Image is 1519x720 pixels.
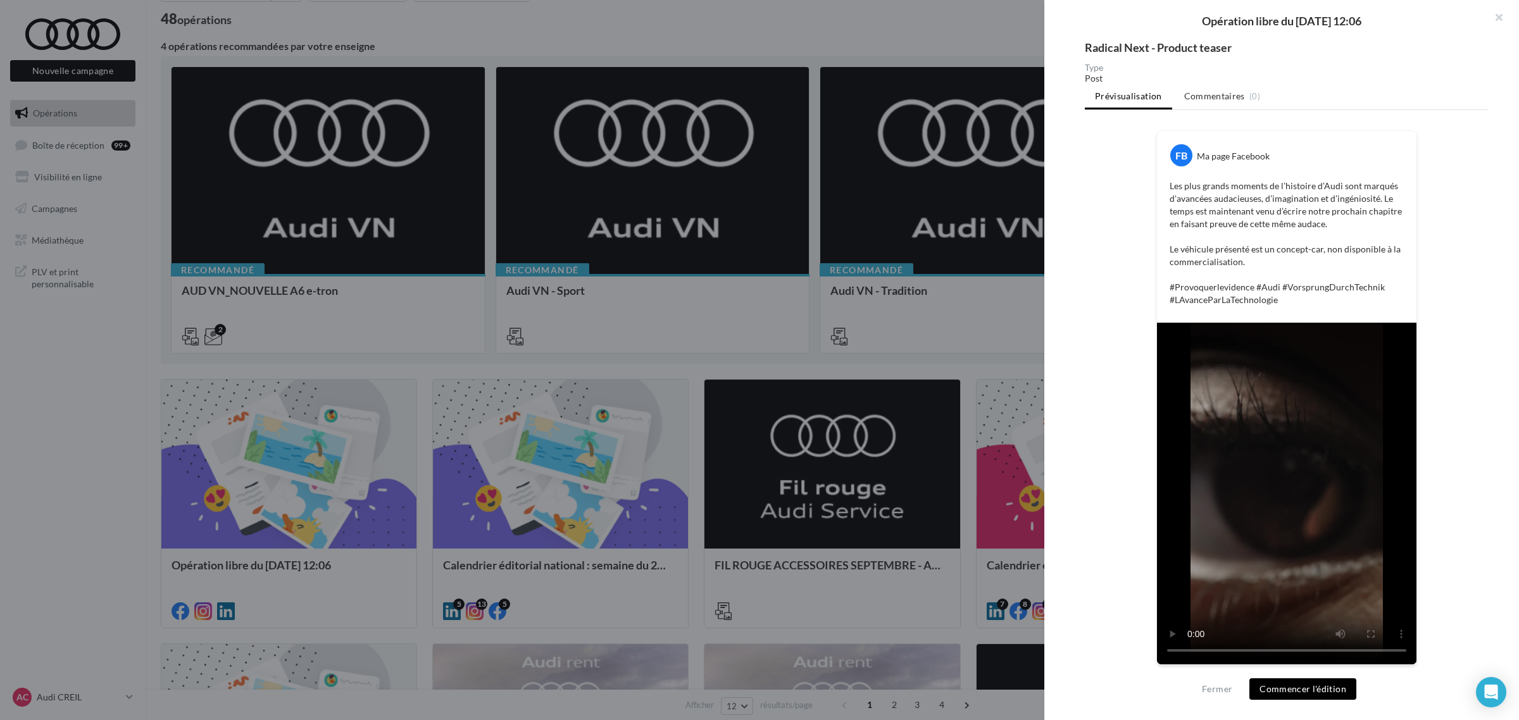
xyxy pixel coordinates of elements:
[1065,15,1499,27] div: Opération libre du [DATE] 12:06
[1197,150,1270,163] div: Ma page Facebook
[1197,681,1237,697] button: Fermer
[1249,678,1356,700] button: Commencer l'édition
[1085,72,1489,85] div: Post
[1170,180,1404,306] p: Les plus grands moments de l’histoire d’Audi sont marqués d'avancées audacieuses, d’imagination e...
[1085,63,1489,72] div: Type
[1156,665,1417,681] div: La prévisualisation est non-contractuelle
[1184,90,1245,102] span: Commentaires
[1249,91,1260,101] span: (0)
[1476,677,1506,707] div: Open Intercom Messenger
[1085,42,1282,53] div: Radical Next - Product teaser
[1170,144,1192,166] div: FB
